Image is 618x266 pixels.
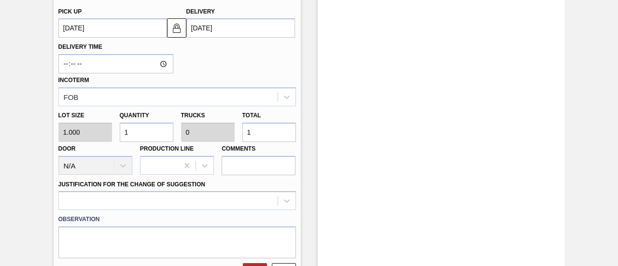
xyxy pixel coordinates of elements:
[58,145,76,152] label: Door
[222,142,295,156] label: Comments
[58,40,173,54] label: Delivery Time
[181,112,205,119] label: Trucks
[58,77,89,84] label: Incoterm
[167,18,186,38] button: locked
[186,18,295,38] input: mm/dd/yyyy
[58,109,112,123] label: Lot size
[58,8,82,15] label: Pick up
[171,22,183,34] img: locked
[58,181,205,188] label: Justification for the Change of Suggestion
[120,112,149,119] label: Quantity
[186,8,215,15] label: Delivery
[58,212,296,226] label: Observation
[242,112,261,119] label: Total
[58,18,167,38] input: mm/dd/yyyy
[64,93,79,101] div: FOB
[140,145,194,152] label: Production Line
